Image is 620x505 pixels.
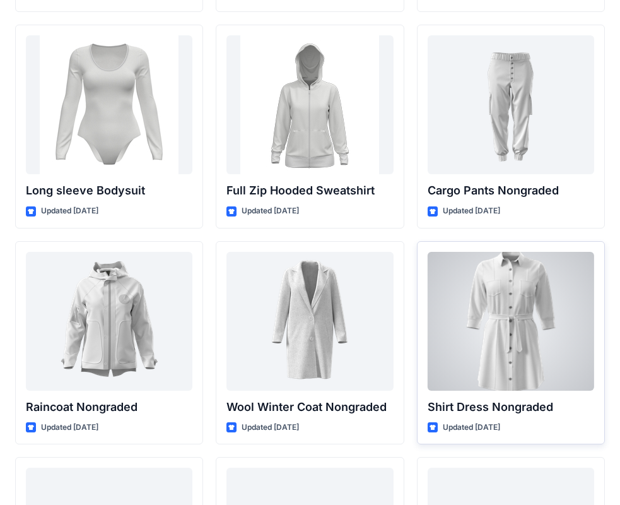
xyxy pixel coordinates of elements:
[226,398,393,416] p: Wool Winter Coat Nongraded
[41,205,98,218] p: Updated [DATE]
[41,421,98,434] p: Updated [DATE]
[428,398,594,416] p: Shirt Dress Nongraded
[242,421,299,434] p: Updated [DATE]
[26,398,192,416] p: Raincoat Nongraded
[428,35,594,174] a: Cargo Pants Nongraded
[226,252,393,391] a: Wool Winter Coat Nongraded
[242,205,299,218] p: Updated [DATE]
[26,182,192,199] p: Long sleeve Bodysuit
[428,252,594,391] a: Shirt Dress Nongraded
[226,182,393,199] p: Full Zip Hooded Sweatshirt
[428,182,594,199] p: Cargo Pants Nongraded
[443,205,500,218] p: Updated [DATE]
[226,35,393,174] a: Full Zip Hooded Sweatshirt
[26,35,192,174] a: Long sleeve Bodysuit
[26,252,192,391] a: Raincoat Nongraded
[443,421,500,434] p: Updated [DATE]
